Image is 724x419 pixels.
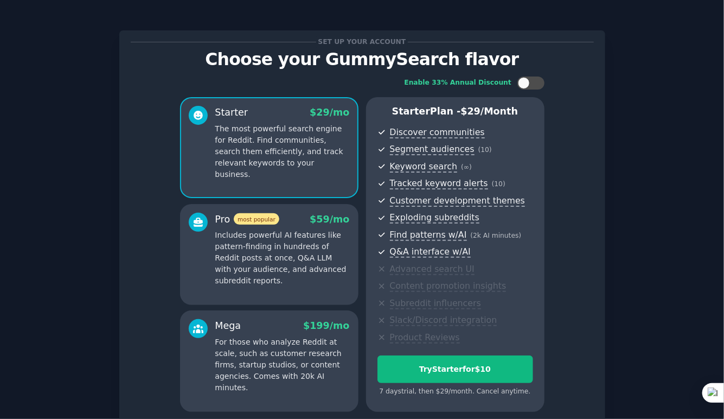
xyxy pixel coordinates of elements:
span: Discover communities [390,127,485,138]
p: Choose your GummySearch flavor [131,50,594,69]
span: Set up your account [316,36,408,48]
span: ( 10 ) [478,146,492,154]
span: Slack/Discord integration [390,315,497,326]
span: Customer development themes [390,195,526,207]
span: $ 29 /mo [310,107,349,118]
div: 7 days trial, then $ 29 /month . Cancel anytime. [377,387,533,397]
p: Starter Plan - [377,105,533,118]
span: Content promotion insights [390,281,507,292]
span: Keyword search [390,161,458,173]
div: Try Starter for $10 [378,364,533,375]
div: Mega [215,319,241,333]
span: Segment audiences [390,144,475,155]
p: Includes powerful AI features like pattern-finding in hundreds of Reddit posts at once, Q&A LLM w... [215,230,350,287]
div: Pro [215,213,279,226]
span: ( 2k AI minutes ) [471,232,522,239]
span: Subreddit influencers [390,298,481,309]
span: Product Reviews [390,332,460,344]
span: Tracked keyword alerts [390,178,488,189]
span: Exploding subreddits [390,212,479,224]
span: $ 59 /mo [310,214,349,225]
button: TryStarterfor$10 [377,355,533,383]
span: $ 29 /month [461,106,518,117]
span: ( 10 ) [492,180,505,188]
p: For those who analyze Reddit at scale, such as customer research firms, startup studios, or conte... [215,337,350,393]
span: ( ∞ ) [461,163,472,171]
span: most popular [234,213,279,225]
span: $ 199 /mo [303,320,349,331]
p: The most powerful search engine for Reddit. Find communities, search them efficiently, and track ... [215,123,350,180]
span: Find patterns w/AI [390,230,467,241]
span: Q&A interface w/AI [390,246,471,258]
div: Enable 33% Annual Discount [405,78,512,88]
div: Starter [215,106,248,119]
span: Advanced search UI [390,264,475,275]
